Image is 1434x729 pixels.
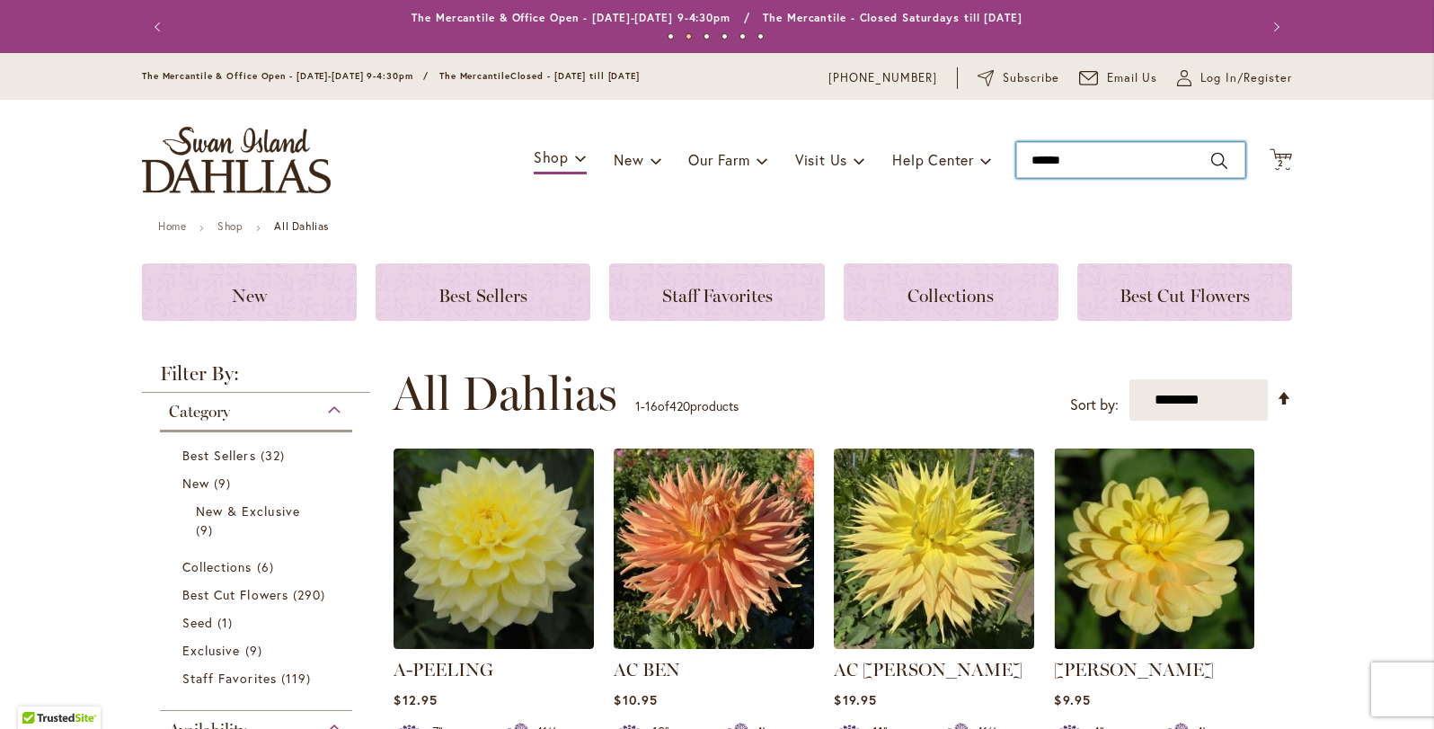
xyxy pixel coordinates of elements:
[142,364,370,393] strong: Filter By:
[844,263,1058,321] a: Collections
[834,449,1034,649] img: AC Jeri
[142,70,510,82] span: The Mercantile & Office Open - [DATE]-[DATE] 9-4:30pm / The Mercantile
[182,446,334,465] a: Best Sellers
[614,691,657,708] span: $10.95
[142,263,357,321] a: New
[1079,69,1158,87] a: Email Us
[196,502,321,539] a: New &amp; Exclusive
[1054,691,1090,708] span: $9.95
[1256,9,1292,45] button: Next
[614,659,680,680] a: AC BEN
[635,392,739,421] p: - of products
[534,147,569,166] span: Shop
[394,659,493,680] a: A-PEELING
[1054,449,1254,649] img: AHOY MATEY
[1054,636,1254,653] a: AHOY MATEY
[978,69,1059,87] a: Subscribe
[182,670,277,687] span: Staff Favorites
[257,557,279,576] span: 6
[721,33,728,40] button: 4 of 6
[609,263,824,321] a: Staff Favorites
[182,558,252,575] span: Collections
[635,397,641,414] span: 1
[142,127,331,193] a: store logo
[510,70,640,82] span: Closed - [DATE] till [DATE]
[1270,148,1292,173] button: 2
[669,397,690,414] span: 420
[394,691,437,708] span: $12.95
[1177,69,1292,87] a: Log In/Register
[686,33,692,40] button: 2 of 6
[1278,157,1284,169] span: 2
[182,557,334,576] a: Collections
[182,475,209,492] span: New
[376,263,590,321] a: Best Sellers
[182,474,334,493] a: New
[245,641,267,660] span: 9
[182,642,240,659] span: Exclusive
[182,614,213,631] span: Seed
[614,150,643,169] span: New
[182,669,334,688] a: Staff Favorites
[217,219,243,233] a: Shop
[182,447,256,464] span: Best Sellers
[142,9,178,45] button: Previous
[668,33,674,40] button: 1 of 6
[232,285,267,307] span: New
[158,219,186,233] a: Home
[196,502,300,520] span: New & Exclusive
[281,669,315,688] span: 119
[1054,659,1214,680] a: [PERSON_NAME]
[795,150,847,169] span: Visit Us
[182,586,288,603] span: Best Cut Flowers
[169,402,230,422] span: Category
[217,613,237,632] span: 1
[739,33,746,40] button: 5 of 6
[614,636,814,653] a: AC BEN
[394,449,594,649] img: A-Peeling
[834,636,1034,653] a: AC Jeri
[261,446,289,465] span: 32
[274,219,329,233] strong: All Dahlias
[688,150,749,169] span: Our Farm
[13,665,64,716] iframe: Launch Accessibility Center
[1003,69,1059,87] span: Subscribe
[828,69,937,87] a: [PHONE_NUMBER]
[412,11,1022,24] a: The Mercantile & Office Open - [DATE]-[DATE] 9-4:30pm / The Mercantile - Closed Saturdays till [D...
[1070,388,1119,422] label: Sort by:
[834,659,1022,680] a: AC [PERSON_NAME]
[1120,285,1250,307] span: Best Cut Flowers
[834,691,876,708] span: $19.95
[1200,69,1292,87] span: Log In/Register
[182,613,334,632] a: Seed
[293,585,330,604] span: 290
[214,474,235,493] span: 9
[1077,263,1292,321] a: Best Cut Flowers
[757,33,764,40] button: 6 of 6
[892,150,974,169] span: Help Center
[182,585,334,604] a: Best Cut Flowers
[614,449,814,649] img: AC BEN
[394,636,594,653] a: A-Peeling
[645,397,658,414] span: 16
[182,641,334,660] a: Exclusive
[393,367,617,421] span: All Dahlias
[438,285,527,307] span: Best Sellers
[1107,69,1158,87] span: Email Us
[662,285,773,307] span: Staff Favorites
[907,285,994,307] span: Collections
[704,33,710,40] button: 3 of 6
[196,520,217,539] span: 9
